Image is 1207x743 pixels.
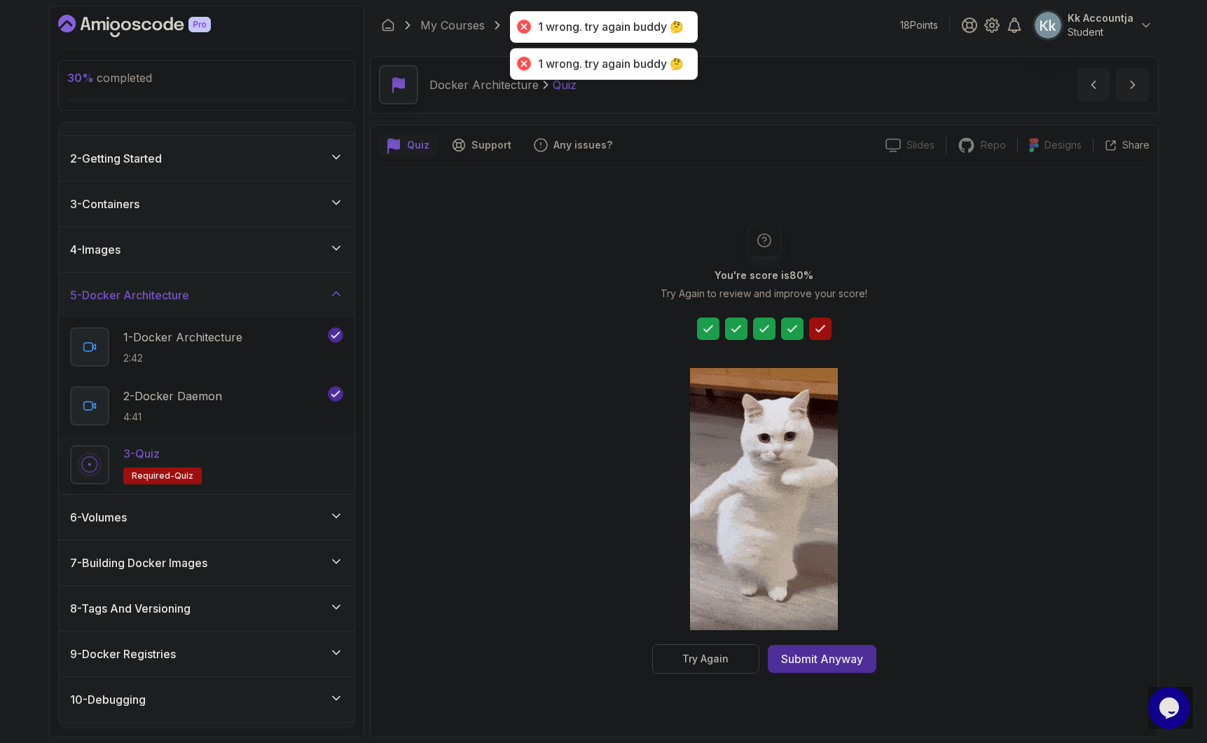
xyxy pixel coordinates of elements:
p: 18 Points [900,18,938,32]
p: Repo [981,138,1006,152]
div: Try Again [682,652,729,666]
h3: 9 - Docker Registries [70,646,176,662]
h3: 3 - Containers [70,196,139,212]
button: 9-Docker Registries [59,632,354,676]
button: previous content [1077,68,1110,102]
h3: 10 - Debugging [70,691,146,708]
button: quiz button [379,134,438,156]
button: 10-Debugging [59,677,354,722]
p: 2 - Docker Daemon [123,388,222,404]
div: Submit Anyway [781,650,863,667]
p: Designs [1044,138,1082,152]
h3: 4 - Images [70,241,120,258]
button: 4-Images [59,227,354,272]
button: 2-Getting Started [59,136,354,181]
h3: 6 - Volumes [70,509,127,526]
div: 1 wrong. try again buddy 🤔 [538,57,684,71]
p: Try Again to review and improve your score! [661,287,867,301]
img: cool-cat [690,368,838,630]
p: Kk Accountja [1068,11,1133,25]
p: Slides [906,138,934,152]
button: 6-Volumes [59,495,354,540]
button: 3-Containers [59,182,354,226]
h3: 5 - Docker Architecture [70,287,189,304]
a: My Courses [420,17,485,34]
p: Any issues? [553,138,612,152]
button: Try Again [652,644,759,674]
p: Support [471,138,511,152]
button: 7-Building Docker Images [59,540,354,585]
span: completed [67,71,152,85]
img: user profile image [1035,12,1061,39]
h3: 8 - Tags And Versioning [70,600,191,617]
h3: 7 - Building Docker Images [70,554,207,571]
p: Quiz [407,138,429,152]
p: 3 - Quiz [123,445,160,462]
button: 1-Docker Architecture2:42 [70,327,343,367]
p: Docker Architecture [429,76,539,93]
h2: You're score is 80 % [715,268,813,282]
button: Support button [443,134,520,156]
a: Dashboard [58,15,243,37]
p: 2:42 [123,351,242,365]
h3: 2 - Getting Started [70,150,162,167]
iframe: chat widget [1148,687,1193,729]
button: Share [1093,138,1150,152]
button: 5-Docker Architecture [59,273,354,318]
button: 3-QuizRequired-quiz [70,445,343,484]
button: 2-Docker Daemon4:41 [70,386,343,425]
span: Required- [132,470,174,482]
p: 1 - Docker Architecture [123,329,242,346]
span: quiz [174,470,193,482]
button: Feedback button [525,134,621,156]
p: Share [1122,138,1150,152]
div: 1 wrong. try again buddy 🤔 [538,20,684,34]
button: next content [1116,68,1150,102]
p: Quiz [553,76,577,93]
a: Dashboard [381,18,395,32]
button: 8-Tags And Versioning [59,586,354,631]
button: Submit Anyway [768,645,876,673]
p: 4:41 [123,410,222,424]
button: user profile imageKk AccountjaStudent [1034,11,1153,39]
span: 30 % [67,71,94,85]
p: Student [1068,25,1133,39]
